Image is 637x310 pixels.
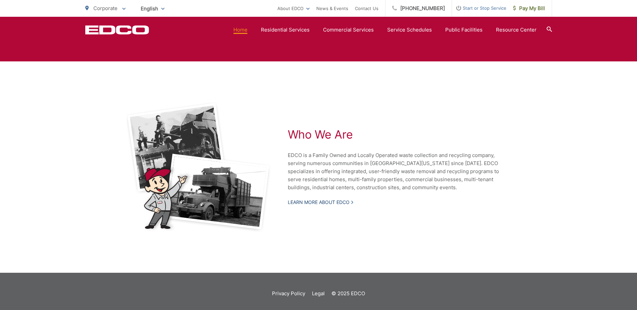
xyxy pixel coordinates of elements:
[261,26,310,34] a: Residential Services
[126,102,271,232] img: Black and white photos of early garbage trucks
[316,4,348,12] a: News & Events
[233,26,247,34] a: Home
[312,290,325,298] a: Legal
[136,3,170,14] span: English
[288,199,353,205] a: Learn More About EDCO
[331,290,365,298] p: © 2025 EDCO
[288,151,513,192] p: EDCO is a Family Owned and Locally Operated waste collection and recycling company, serving numer...
[277,4,310,12] a: About EDCO
[496,26,537,34] a: Resource Center
[288,128,513,141] h2: Who We Are
[355,4,378,12] a: Contact Us
[272,290,305,298] a: Privacy Policy
[387,26,432,34] a: Service Schedules
[85,25,149,35] a: EDCD logo. Return to the homepage.
[513,4,545,12] span: Pay My Bill
[323,26,374,34] a: Commercial Services
[93,5,118,11] span: Corporate
[445,26,483,34] a: Public Facilities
